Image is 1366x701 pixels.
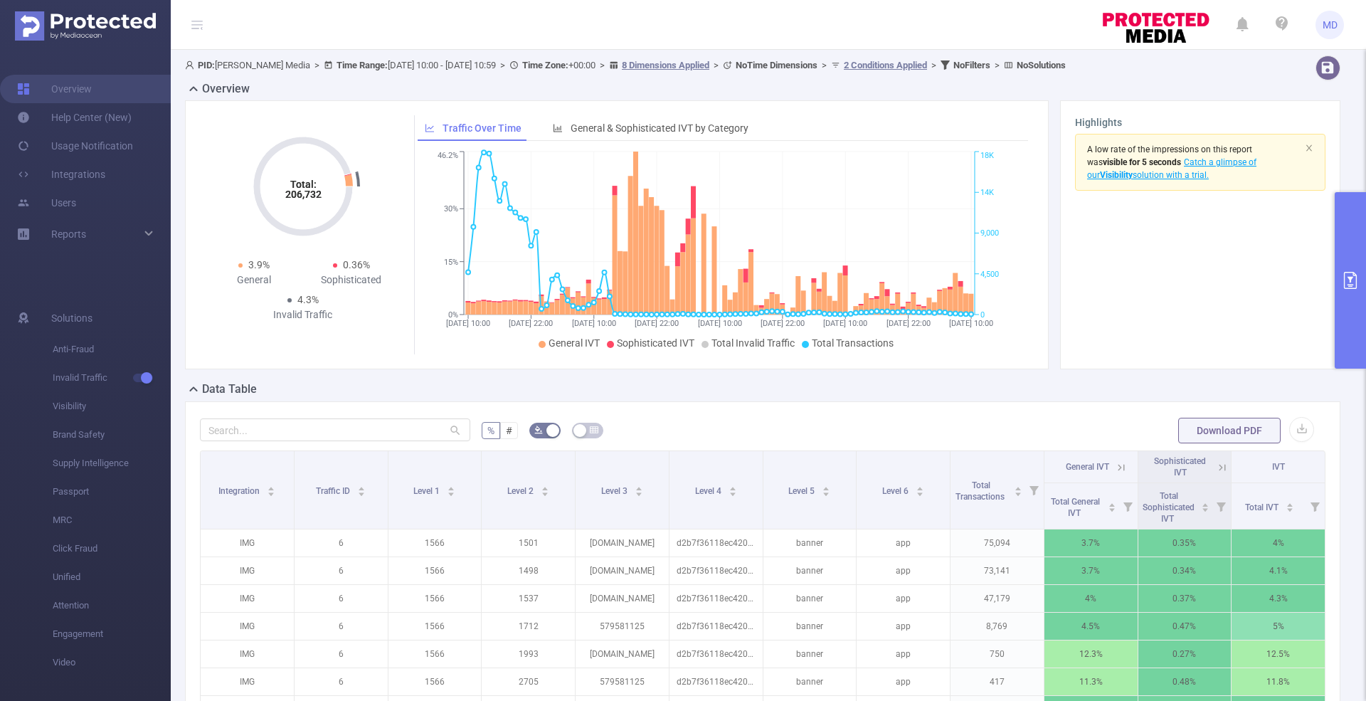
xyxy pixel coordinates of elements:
[763,641,857,668] p: banner
[953,60,990,70] b: No Filters
[669,529,763,557] p: d2b7f36118ec420aa84e737d04fd6c89
[576,529,669,557] p: [DOMAIN_NAME]
[711,337,795,349] span: Total Invalid Traffic
[53,478,171,506] span: Passport
[1103,157,1181,167] b: visible for 5 seconds
[1232,613,1325,640] p: 5%
[268,485,275,489] i: icon: caret-up
[541,485,549,493] div: Sort
[1178,418,1281,443] button: Download PDF
[729,490,736,495] i: icon: caret-down
[761,319,805,328] tspan: [DATE] 22:00
[444,258,458,267] tspan: 15%
[388,641,482,668] p: 1566
[185,60,1066,70] span: [PERSON_NAME] Media [DATE] 10:00 - [DATE] 10:59 +00:00
[635,490,642,495] i: icon: caret-down
[857,613,950,640] p: app
[482,529,575,557] p: 1501
[1154,456,1206,478] span: Sophisticated IVT
[576,585,669,612] p: [DOMAIN_NAME]
[601,486,630,496] span: Level 3
[1138,557,1232,584] p: 0.34%
[669,557,763,584] p: d2b7f36118ec420aa84e737d04fd6c89
[290,179,316,190] tspan: Total:
[1014,490,1022,495] i: icon: caret-down
[1100,170,1133,180] b: Visibility
[1118,483,1138,529] i: Filter menu
[1108,501,1116,505] i: icon: caret-up
[448,485,455,489] i: icon: caret-up
[248,259,270,270] span: 3.9%
[482,641,575,668] p: 1993
[17,160,105,189] a: Integrations
[53,364,171,392] span: Invalid Traffic
[446,319,490,328] tspan: [DATE] 10:00
[1138,641,1232,668] p: 0.27%
[202,381,257,398] h2: Data Table
[482,557,575,584] p: 1498
[202,80,250,97] h2: Overview
[1014,485,1022,489] i: icon: caret-up
[788,486,817,496] span: Level 5
[635,319,679,328] tspan: [DATE] 22:00
[1087,157,1181,167] span: was
[927,60,941,70] span: >
[617,337,694,349] span: Sophisticated IVT
[496,60,509,70] span: >
[823,319,867,328] tspan: [DATE] 10:00
[51,220,86,248] a: Reports
[1286,506,1293,510] i: icon: caret-down
[576,641,669,668] p: [DOMAIN_NAME]
[572,319,616,328] tspan: [DATE] 10:00
[857,585,950,612] p: app
[763,613,857,640] p: banner
[635,485,643,493] div: Sort
[844,60,927,70] u: 2 Conditions Applied
[201,613,294,640] p: IMG
[295,641,388,668] p: 6
[635,485,642,489] i: icon: caret-up
[595,60,609,70] span: >
[206,273,303,288] div: General
[17,75,92,103] a: Overview
[53,591,171,620] span: Attention
[295,668,388,695] p: 6
[1211,483,1231,529] i: Filter menu
[1044,585,1138,612] p: 4%
[482,585,575,612] p: 1537
[438,152,458,161] tspan: 46.2%
[17,103,132,132] a: Help Center (New)
[388,529,482,557] p: 1566
[1305,483,1325,529] i: Filter menu
[448,490,455,495] i: icon: caret-down
[447,485,455,493] div: Sort
[916,490,924,495] i: icon: caret-down
[1232,641,1325,668] p: 12.5%
[1017,60,1066,70] b: No Solutions
[1201,501,1209,510] div: Sort
[980,229,999,238] tspan: 9,000
[303,273,401,288] div: Sophisticated
[553,123,563,133] i: icon: bar-chart
[201,668,294,695] p: IMG
[951,585,1044,612] p: 47,179
[980,188,994,197] tspan: 14K
[53,563,171,591] span: Unified
[482,613,575,640] p: 1712
[1143,491,1195,524] span: Total Sophisticated IVT
[709,60,723,70] span: >
[1232,668,1325,695] p: 11.8%
[443,122,521,134] span: Traffic Over Time
[509,319,553,328] tspan: [DATE] 22:00
[1044,557,1138,584] p: 3.7%
[201,585,294,612] p: IMG
[882,486,911,496] span: Level 6
[763,668,857,695] p: banner
[812,337,894,349] span: Total Transactions
[1014,485,1022,493] div: Sort
[1232,529,1325,557] p: 4%
[1051,497,1100,518] span: Total General IVT
[358,490,366,495] i: icon: caret-down
[590,426,598,434] i: icon: table
[254,307,351,322] div: Invalid Traffic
